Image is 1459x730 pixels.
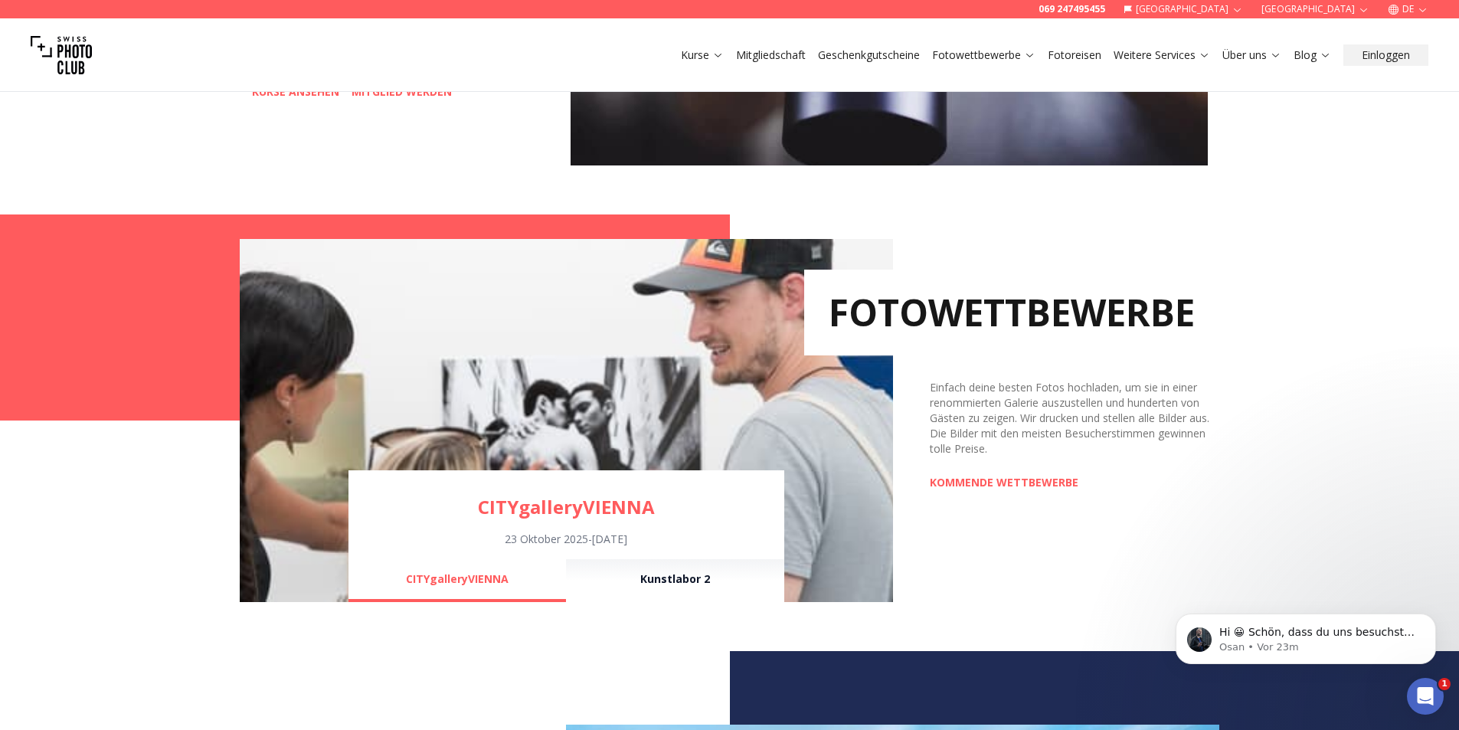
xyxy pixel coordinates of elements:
button: Blog [1287,44,1337,66]
iframe: Intercom notifications Nachricht [1153,581,1459,689]
div: 23 Oktober 2025 - [DATE] [348,532,784,547]
a: Kurse [681,47,724,63]
button: Mitgliedschaft [730,44,812,66]
a: Über uns [1222,47,1281,63]
button: Über uns [1216,44,1287,66]
img: Swiss photo club [31,25,92,86]
a: KURSE ANSEHEN [252,84,339,100]
a: Mitgliedschaft [736,47,806,63]
button: Fotoreisen [1042,44,1107,66]
button: CITYgalleryVIENNA [348,559,566,602]
a: Weitere Services [1114,47,1210,63]
button: Geschenkgutscheine [812,44,926,66]
span: 1 [1438,678,1451,690]
button: Weitere Services [1107,44,1216,66]
a: Geschenkgutscheine [818,47,920,63]
a: Fotoreisen [1048,47,1101,63]
img: Learn Photography [240,239,893,602]
button: Fotowettbewerbe [926,44,1042,66]
button: Kurse [675,44,730,66]
div: Einfach deine besten Fotos hochladen, um sie in einer renommierten Galerie auszustellen und hunde... [930,380,1220,457]
h2: FOTOWETTBEWERBE [804,270,1219,355]
a: Blog [1294,47,1331,63]
a: Fotowettbewerbe [932,47,1035,63]
button: Einloggen [1343,44,1428,66]
a: 069 247495455 [1039,3,1105,15]
iframe: Intercom live chat [1407,678,1444,715]
a: MITGLIED WERDEN [352,84,452,100]
button: Kunstlabor 2 [566,559,783,602]
a: KOMMENDE WETTBEWERBE [930,475,1078,490]
a: CITYgalleryVIENNA [348,495,784,519]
